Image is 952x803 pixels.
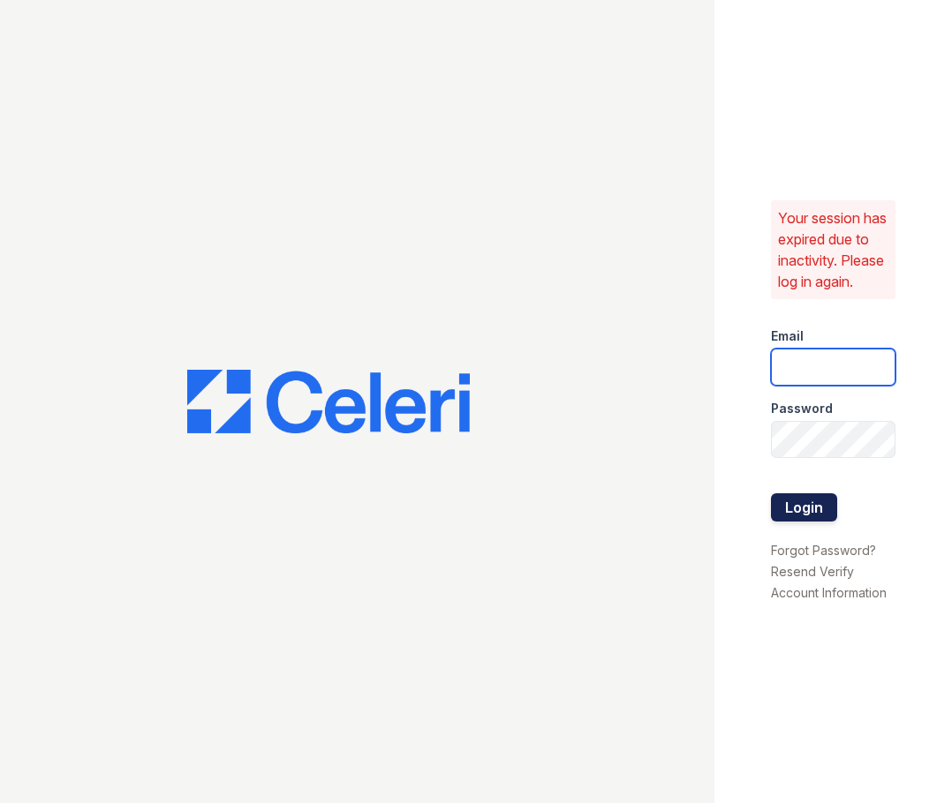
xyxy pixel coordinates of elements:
button: Login [771,493,837,522]
label: Password [771,400,833,417]
label: Email [771,327,804,345]
p: Your session has expired due to inactivity. Please log in again. [778,207,889,292]
img: CE_Logo_Blue-a8612792a0a2168367f1c8372b55b34899dd931a85d93a1a3d3e32e68fde9ad4.png [187,370,470,433]
a: Forgot Password? [771,543,876,558]
a: Resend Verify Account Information [771,564,887,600]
